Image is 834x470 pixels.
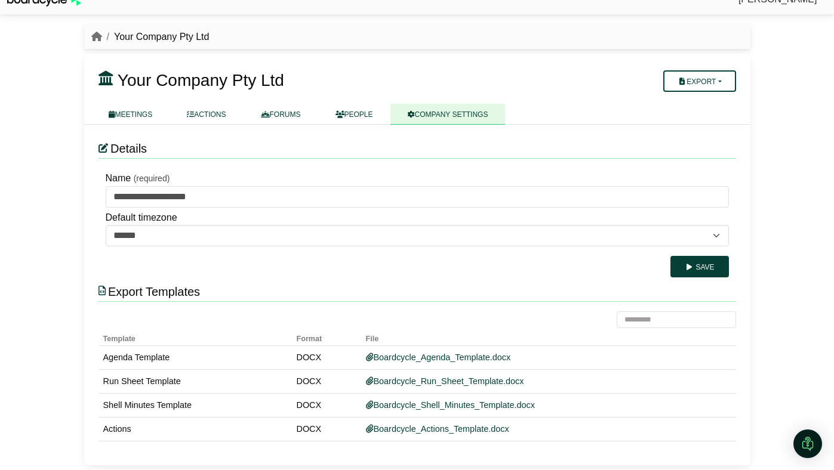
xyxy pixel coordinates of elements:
[361,328,718,345] th: File
[292,369,361,393] td: DOCX
[292,393,361,417] td: DOCX
[99,328,292,345] th: Template
[670,256,728,277] button: Save
[102,29,210,45] li: Your Company Pty Ltd
[134,174,170,183] small: (required)
[292,328,361,345] th: Format
[106,210,177,225] label: Default timezone
[99,369,292,393] td: Run Sheet Template
[118,71,284,89] span: Your Company Pty Ltd
[793,429,822,458] div: Open Intercom Messenger
[108,285,200,298] span: Export Templates
[99,393,292,417] td: Shell Minutes Template
[292,417,361,441] td: DOCX
[91,29,210,45] nav: breadcrumb
[366,400,535,410] a: Boardcycle_Shell_Minutes_Template.docx
[292,345,361,369] td: DOCX
[663,70,735,92] button: Export
[318,104,390,125] a: PEOPLE
[366,376,524,386] a: Boardcycle_Run_Sheet_Template.docx
[99,345,292,369] td: Agenda Template
[366,424,509,434] a: Boardcycle_Actions_Template.docx
[99,417,292,441] td: Actions
[91,104,170,125] a: MEETINGS
[390,104,506,125] a: COMPANY SETTINGS
[170,104,243,125] a: ACTIONS
[366,352,511,362] a: Boardcycle_Agenda_Template.docx
[244,104,318,125] a: FORUMS
[110,142,147,155] span: Details
[106,171,131,186] label: Name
